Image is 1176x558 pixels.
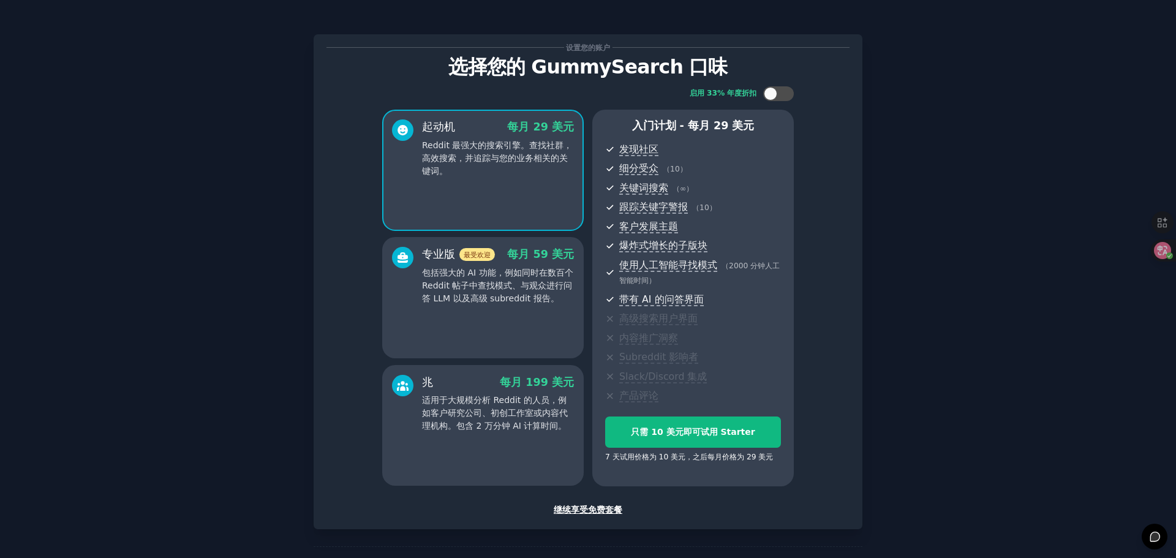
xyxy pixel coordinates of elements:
font: 兆 [422,376,433,388]
span: 细分受众 [619,162,658,175]
font: 带有 AI 的问答界面 [619,293,703,305]
span: 关键词搜索 [619,182,668,195]
font: 产品评论 [619,390,658,401]
font: Reddit 最强大的搜索引擎。查找社群，高效搜索，并追踪与您的业务相关的关键词。 [422,140,572,176]
font: 最受欢迎 [464,251,491,258]
span: （10） [663,165,687,173]
font: 高级搜索用户界面 [619,312,698,324]
font: 爆炸式增长的子版块 [619,239,707,251]
font: 每月 199 美元 [500,376,574,388]
font: Slack/Discord 集成 [619,371,707,382]
font: 内容推广洞察 [619,332,678,344]
font: 包括强大的 AI 功能，例如同时在数百个 Reddit 帖子中查找模式、与观众进行问答 LLM 以及高级 subreddit 报告。 [422,268,573,303]
span: 跟踪关键字警报 [619,201,688,214]
span: 使用人工智能寻找模式 [619,259,717,272]
font: 发现社区 [619,143,658,155]
font: 启用 33% 年度折扣 [690,89,757,97]
font: 起动机 [422,121,455,133]
font: 入门计划 - 每月 29 美元 [632,119,755,132]
button: 只需 10 美元即可试用 Starter [605,417,781,448]
font: 只需 10 美元即可试用 Starter [631,427,755,437]
font: 适用于大规模分析 Reddit 的人员，例如客户研究公司、初创工作室或内容代理机构。包含 2 万分钟 AI 计算时间。 [422,395,568,431]
font: 设置您的账户 [566,43,610,52]
font: 每月 29 美元 [507,121,574,133]
font: 客户发展主题 [619,221,678,232]
span: （10） [692,203,717,212]
font: 继续享受免费套餐 [554,505,622,515]
font: 专业版 [422,248,455,260]
font: Subreddit 影响者 [619,351,698,363]
span: （∞） [673,184,693,193]
font: 每月 59 美元 [507,248,574,260]
font: 7 天试用价格为 10 美元，之后每月价格为 29 美元 [605,453,773,461]
font: 选择您的 GummySearch 口味 [448,56,727,78]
